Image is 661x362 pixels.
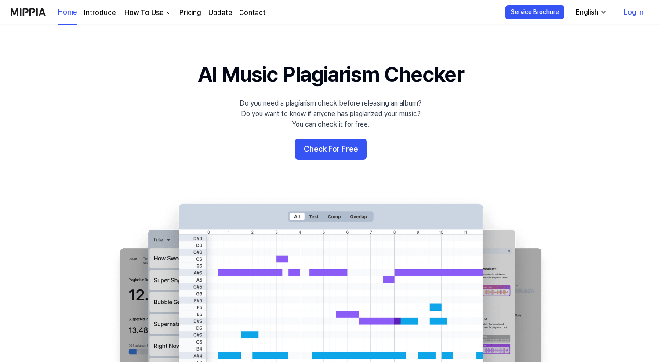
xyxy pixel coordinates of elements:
[295,139,367,160] button: Check For Free
[574,7,600,18] div: English
[240,98,421,130] div: Do you need a plagiarism check before releasing an album? Do you want to know if anyone has plagi...
[58,0,77,25] a: Home
[123,7,165,18] div: How To Use
[84,7,116,18] a: Introduce
[505,5,564,19] button: Service Brochure
[208,7,232,18] a: Update
[198,60,464,89] h1: AI Music Plagiarism Checker
[179,7,201,18] a: Pricing
[569,4,612,21] button: English
[123,7,172,18] button: How To Use
[239,7,265,18] a: Contact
